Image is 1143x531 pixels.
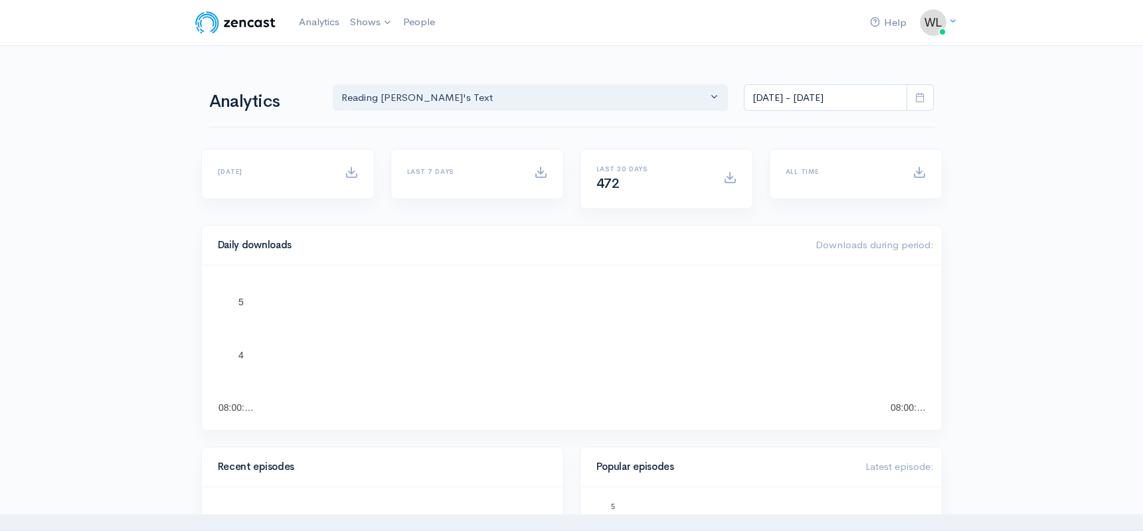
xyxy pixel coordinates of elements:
[218,281,926,414] svg: A chart.
[610,502,614,510] text: 5
[891,402,926,413] text: 08:00:…
[238,350,244,360] text: 4
[294,8,345,37] a: Analytics
[218,168,329,175] h6: [DATE]
[865,9,912,37] a: Help
[333,84,729,112] button: Reading Aristotle's Text
[219,402,254,413] text: 08:00:…
[920,9,946,36] img: ...
[398,8,440,37] a: People
[193,9,278,36] img: ZenCast Logo
[341,90,708,106] div: Reading [PERSON_NAME]'s Text
[865,460,934,473] span: Latest episode:
[786,168,897,175] h6: All time
[816,238,934,251] span: Downloads during period:
[596,461,849,473] h4: Popular episodes
[209,92,317,112] h1: Analytics
[744,84,907,112] input: analytics date range selector
[218,461,539,473] h4: Recent episodes
[1098,486,1130,518] iframe: gist-messenger-bubble-iframe
[238,297,244,307] text: 5
[345,8,398,37] a: Shows
[407,168,518,175] h6: Last 7 days
[596,165,707,173] h6: Last 30 days
[596,175,620,192] span: 472
[218,240,800,251] h4: Daily downloads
